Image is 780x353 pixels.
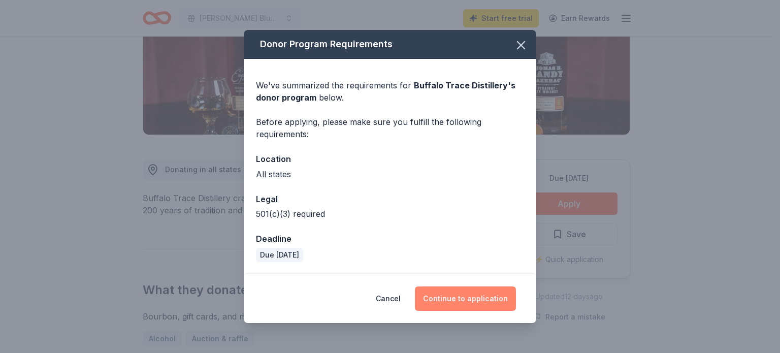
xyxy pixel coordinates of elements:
div: We've summarized the requirements for below. [256,79,524,104]
div: Deadline [256,232,524,245]
div: Location [256,152,524,166]
div: Due [DATE] [256,248,303,262]
div: Donor Program Requirements [244,30,536,59]
button: Continue to application [415,286,516,311]
div: Legal [256,192,524,206]
button: Cancel [376,286,401,311]
div: Before applying, please make sure you fulfill the following requirements: [256,116,524,140]
div: All states [256,168,524,180]
div: 501(c)(3) required [256,208,524,220]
